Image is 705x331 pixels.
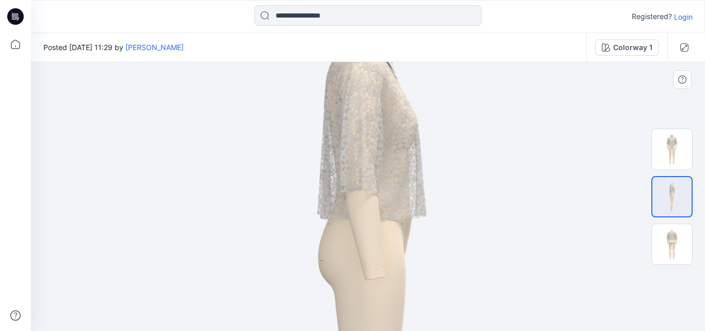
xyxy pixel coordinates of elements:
[652,224,692,264] img: 5706-11_2
[125,43,184,52] a: [PERSON_NAME]
[652,129,692,169] img: 5706-11_0
[595,39,659,56] button: Colorway 1
[674,11,693,22] p: Login
[43,42,184,53] span: Posted [DATE] 11:29 by
[652,177,692,216] img: 5706-11_1
[613,42,652,53] div: Colorway 1
[632,10,672,23] p: Registered?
